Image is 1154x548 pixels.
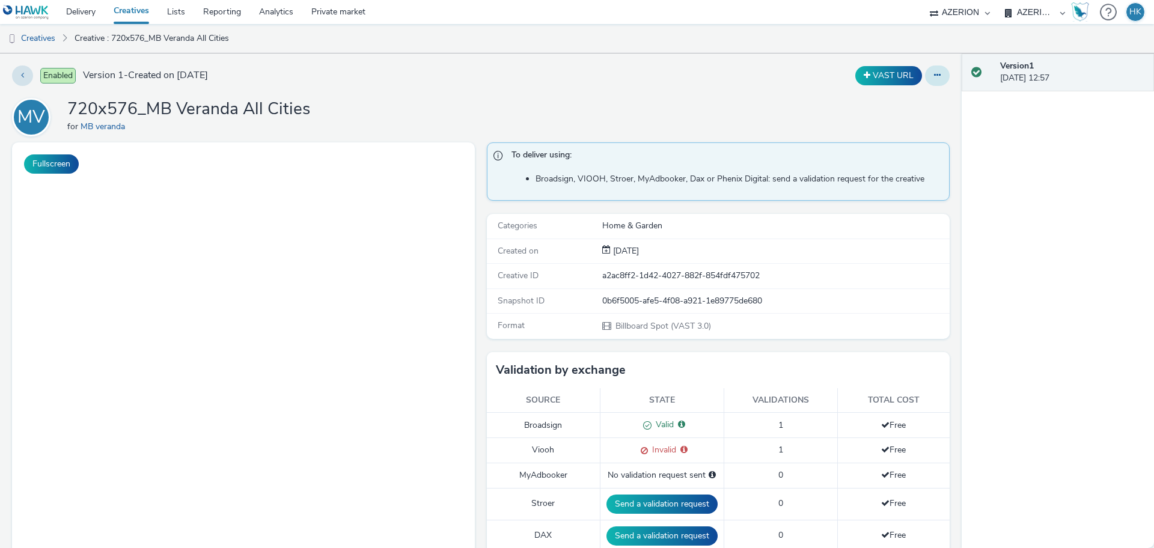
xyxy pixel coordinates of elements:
[778,444,783,455] span: 1
[498,270,539,281] span: Creative ID
[1129,3,1141,21] div: HK
[881,444,906,455] span: Free
[611,245,639,257] span: [DATE]
[881,419,906,431] span: Free
[602,220,948,232] div: Home & Garden
[498,220,537,231] span: Categories
[1000,60,1034,72] strong: Version 1
[487,488,600,520] td: Stroer
[83,68,208,82] span: Version 1 - Created on [DATE]
[498,295,545,306] span: Snapshot ID
[881,469,906,481] span: Free
[881,498,906,509] span: Free
[3,5,49,20] img: undefined Logo
[511,149,937,165] span: To deliver using:
[67,98,310,121] h1: 720x576_MB Veranda All Cities
[778,419,783,431] span: 1
[69,24,235,53] a: Creative : 720x576_MB Veranda All Cities
[81,121,130,132] a: MB veranda
[496,361,626,379] h3: Validation by exchange
[606,526,718,546] button: Send a validation request
[40,68,76,84] span: Enabled
[606,469,718,481] div: No validation request sent
[498,320,525,331] span: Format
[12,111,55,123] a: MV
[602,295,948,307] div: 0b6f5005-afe5-4f08-a921-1e89775de680
[67,121,81,132] span: for
[602,270,948,282] div: a2ac8ff2-1d42-4027-882f-854fdf475702
[881,529,906,541] span: Free
[1071,2,1089,22] img: Hawk Academy
[837,388,950,413] th: Total cost
[487,413,600,438] td: Broadsign
[852,66,925,85] div: Duplicate the creative as a VAST URL
[652,419,674,430] span: Valid
[855,66,922,85] button: VAST URL
[648,444,676,455] span: Invalid
[778,469,783,481] span: 0
[487,463,600,488] td: MyAdbooker
[600,388,724,413] th: State
[606,495,718,514] button: Send a validation request
[778,498,783,509] span: 0
[724,388,837,413] th: Validations
[498,245,539,257] span: Created on
[487,438,600,463] td: Viooh
[611,245,639,257] div: Creation 18 August 2025, 12:57
[709,469,716,481] div: Please select a deal below and click on Send to send a validation request to MyAdbooker.
[6,33,18,45] img: dooh
[536,173,943,185] li: Broadsign, VIOOH, Stroer, MyAdbooker, Dax or Phenix Digital: send a validation request for the cr...
[614,320,711,332] span: Billboard Spot (VAST 3.0)
[1000,60,1144,85] div: [DATE] 12:57
[1071,2,1094,22] a: Hawk Academy
[17,100,45,134] div: MV
[487,388,600,413] th: Source
[778,529,783,541] span: 0
[24,154,79,174] button: Fullscreen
